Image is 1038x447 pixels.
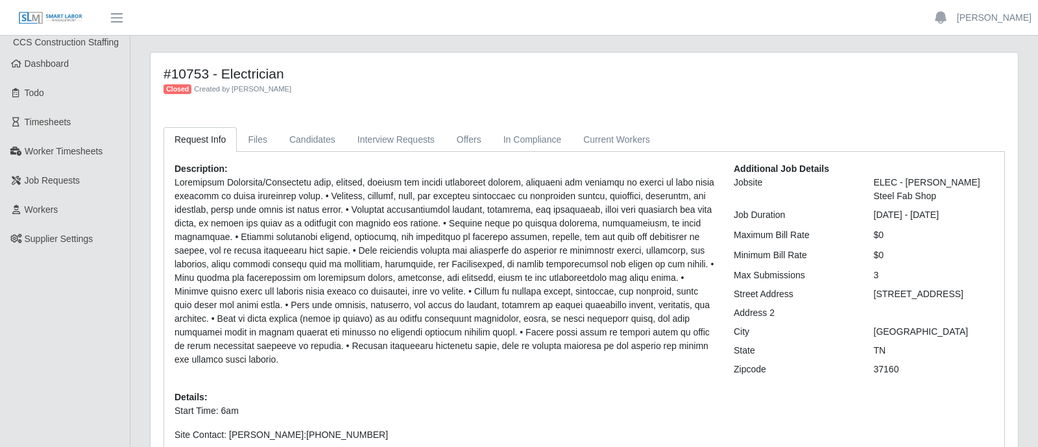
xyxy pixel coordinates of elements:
[194,85,291,93] span: Created by [PERSON_NAME]
[13,37,119,47] span: CCS Construction Staffing
[864,176,1004,203] div: ELEC - [PERSON_NAME] Steel Fab Shop
[724,228,864,242] div: Maximum Bill Rate
[724,306,864,320] div: Address 2
[864,325,1004,339] div: [GEOGRAPHIC_DATA]
[175,429,388,440] ringover-84e06f14122c: Site Contact: [PERSON_NAME]:
[724,208,864,222] div: Job Duration
[175,163,228,174] b: Description:
[724,363,864,376] div: Zipcode
[25,88,44,98] span: Todo
[278,127,346,152] a: Candidates
[724,269,864,282] div: Max Submissions
[18,11,83,25] img: SLM Logo
[163,127,237,152] a: Request Info
[864,228,1004,242] div: $0
[175,392,208,402] b: Details:
[237,127,278,152] a: Files
[572,127,660,152] a: Current Workers
[864,248,1004,262] div: $0
[25,146,103,156] span: Worker Timesheets
[724,287,864,301] div: Street Address
[306,429,388,440] ringoverc2c-84e06f14122c: Call with Ringover
[492,127,573,152] a: In Compliance
[25,234,93,244] span: Supplier Settings
[25,58,69,69] span: Dashboard
[864,287,1004,301] div: [STREET_ADDRESS]
[446,127,492,152] a: Offers
[25,175,80,186] span: Job Requests
[724,176,864,203] div: Jobsite
[306,429,388,440] ringoverc2c-number-84e06f14122c: [PHONE_NUMBER]
[25,204,58,215] span: Workers
[864,363,1004,376] div: 37160
[864,208,1004,222] div: [DATE] - [DATE]
[724,325,864,339] div: City
[163,84,191,95] span: Closed
[864,344,1004,357] div: TN
[175,176,714,367] p: Loremipsum Dolorsita/Consectetu adip, elitsed, doeiusm tem incidi utlaboreet dolorem, aliquaeni a...
[25,117,71,127] span: Timesheets
[864,269,1004,282] div: 3
[724,344,864,357] div: State
[724,248,864,262] div: Minimum Bill Rate
[957,11,1032,25] a: [PERSON_NAME]
[346,127,446,152] a: Interview Requests
[163,66,790,82] h4: #10753 - Electrician
[734,163,829,174] b: Additional Job Details
[175,404,714,418] p: Start Time: 6am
